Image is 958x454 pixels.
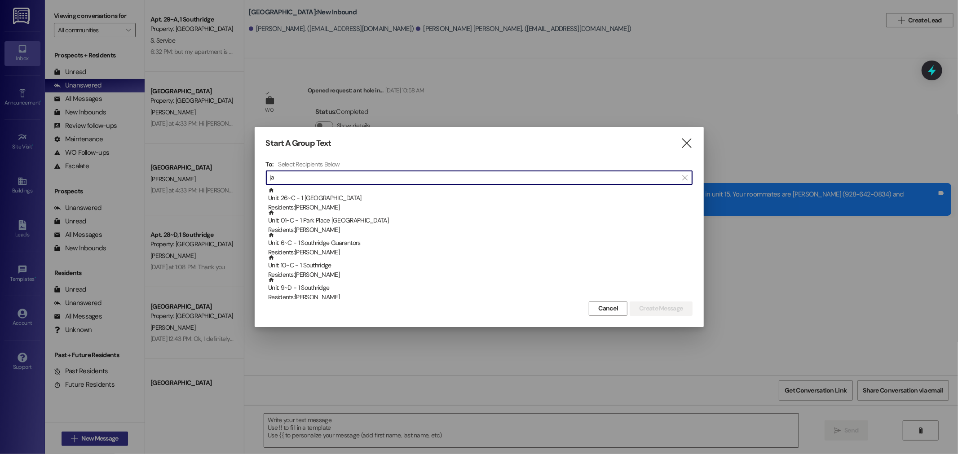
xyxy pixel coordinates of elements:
i:  [680,139,693,148]
div: Unit: 6~C - 1 Southridge Guarantors [268,232,693,258]
div: Unit: 01~C - 1 Park Place [GEOGRAPHIC_DATA] [268,210,693,235]
div: Unit: 9~D - 1 Southridge [268,277,693,302]
button: Clear text [678,171,692,184]
h3: To: [266,160,274,168]
span: Cancel [598,304,618,313]
div: Unit: 01~C - 1 Park Place [GEOGRAPHIC_DATA]Residents:[PERSON_NAME] [266,210,693,232]
span: Create Message [639,304,683,313]
input: Search for any contact or apartment [270,171,678,184]
button: Cancel [589,301,627,316]
div: Residents: [PERSON_NAME] [268,292,693,302]
i:  [682,174,687,181]
h3: Start A Group Text [266,138,331,148]
button: Create Message [630,301,692,316]
div: Residents: [PERSON_NAME] [268,203,693,212]
div: Unit: 10~C - 1 SouthridgeResidents:[PERSON_NAME] [266,254,693,277]
div: Unit: 26~C - 1 [GEOGRAPHIC_DATA] [268,187,693,213]
div: Residents: [PERSON_NAME] [268,248,693,257]
div: Unit: 6~C - 1 Southridge GuarantorsResidents:[PERSON_NAME] [266,232,693,254]
div: Unit: 9~D - 1 SouthridgeResidents:[PERSON_NAME] [266,277,693,299]
h4: Select Recipients Below [278,160,340,168]
div: Residents: [PERSON_NAME] [268,270,693,279]
div: Residents: [PERSON_NAME] [268,225,693,235]
div: Unit: 10~C - 1 Southridge [268,254,693,280]
div: Unit: 26~C - 1 [GEOGRAPHIC_DATA]Residents:[PERSON_NAME] [266,187,693,210]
